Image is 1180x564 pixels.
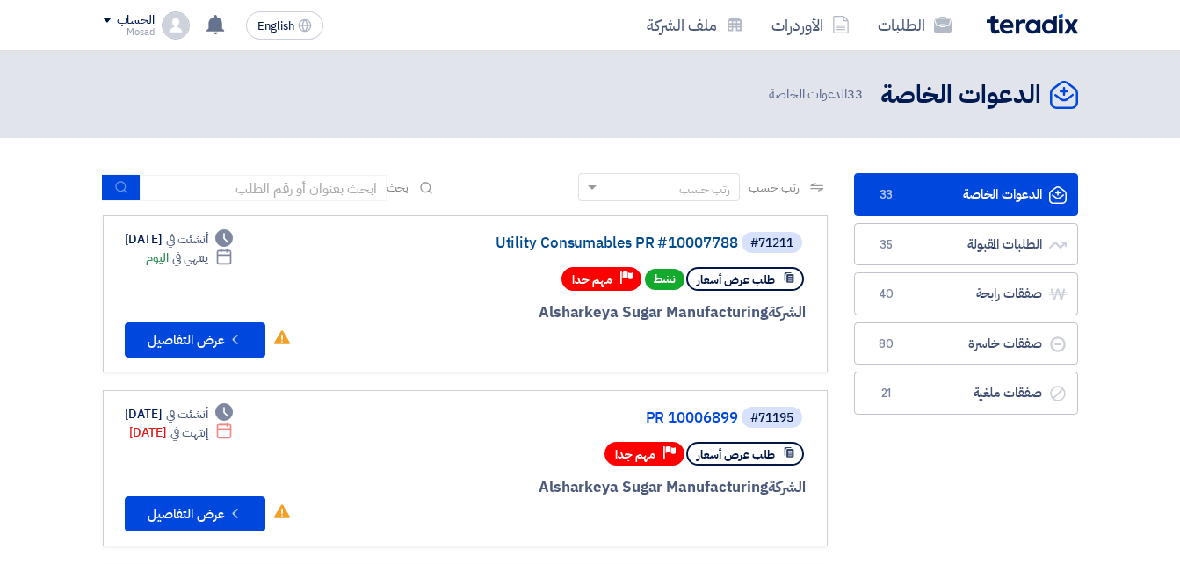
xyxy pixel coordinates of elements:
img: profile_test.png [162,11,190,40]
span: أنشئت في [166,405,208,423]
button: عرض التفاصيل [125,322,265,358]
span: 33 [876,186,897,204]
div: رتب حسب [679,180,730,199]
a: PR 10006899 [387,410,738,426]
input: ابحث بعنوان أو رقم الطلب [141,175,387,201]
span: طلب عرض أسعار [697,446,775,463]
div: Alsharkeya Sugar Manufacturing [383,476,806,499]
button: English [246,11,323,40]
span: 35 [876,236,897,254]
button: عرض التفاصيل [125,496,265,531]
span: أنشئت في [166,230,208,249]
div: #71195 [750,412,793,424]
span: رتب حسب [749,178,799,197]
span: English [257,20,294,33]
span: 80 [876,336,897,353]
a: Utility Consumables PR #10007788 [387,235,738,251]
a: ملف الشركة [633,4,757,46]
span: نشط [645,269,684,290]
a: الأوردرات [757,4,864,46]
div: [DATE] [129,423,234,442]
div: [DATE] [125,230,234,249]
div: #71211 [750,237,793,249]
span: مهم جدا [572,271,612,288]
a: الطلبات [864,4,966,46]
span: الشركة [768,476,806,498]
a: صفقات ملغية21 [854,372,1078,415]
div: Alsharkeya Sugar Manufacturing [383,301,806,324]
a: الطلبات المقبولة35 [854,223,1078,266]
span: 40 [876,286,897,303]
div: [DATE] [125,405,234,423]
h2: الدعوات الخاصة [880,78,1041,112]
span: الدعوات الخاصة [769,84,865,105]
a: صفقات رابحة40 [854,272,1078,315]
span: 33 [847,84,863,104]
div: اليوم [146,249,233,267]
img: Teradix logo [987,14,1078,34]
a: صفقات خاسرة80 [854,322,1078,365]
span: بحث [387,178,409,197]
span: الشركة [768,301,806,323]
span: ينتهي في [172,249,208,267]
span: إنتهت في [170,423,208,442]
div: الحساب [117,13,155,28]
a: الدعوات الخاصة33 [854,173,1078,216]
span: مهم جدا [615,446,655,463]
span: 21 [876,385,897,402]
div: Mosad [103,27,155,37]
span: طلب عرض أسعار [697,271,775,288]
